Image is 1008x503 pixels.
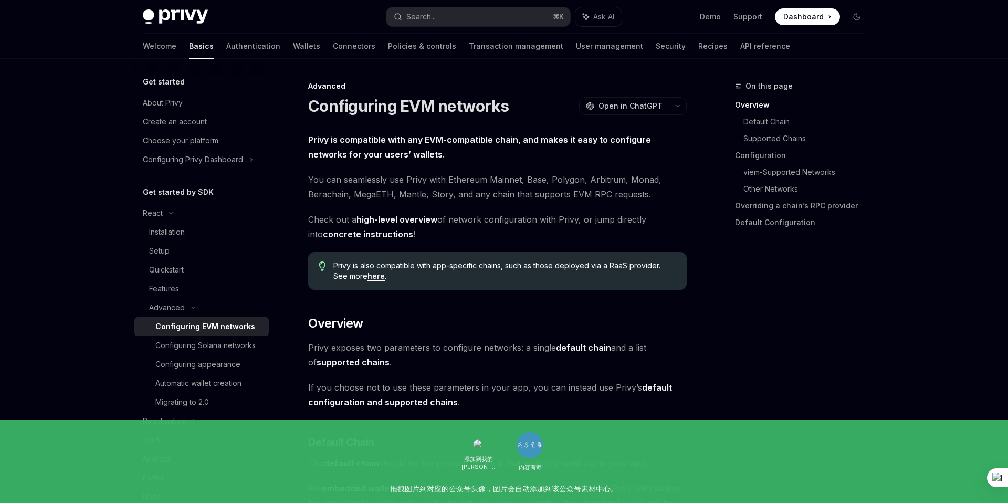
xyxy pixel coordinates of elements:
div: React [143,207,163,219]
a: Default Configuration [735,214,874,231]
div: Advanced [308,81,687,91]
h5: Get started by SDK [143,186,214,198]
a: Welcome [143,34,176,59]
div: Installation [149,226,185,238]
button: Ask AI [575,7,622,26]
span: Dashboard [783,12,824,22]
div: Configuring EVM networks [155,320,255,333]
div: Automatic wallet creation [155,377,241,390]
span: Privy is also compatible with app-specific chains, such as those deployed via a RaaS provider. Se... [333,260,676,281]
button: Open in ChatGPT [579,97,669,115]
div: React native [143,415,186,427]
a: Configuring appearance [134,355,269,374]
div: Search... [406,11,436,23]
a: high-level overview [356,214,437,225]
a: Authentication [226,34,280,59]
a: Default Chain [743,113,874,130]
a: Configuration [735,147,874,164]
div: Configuring appearance [155,358,240,371]
div: Create an account [143,116,207,128]
a: Dashboard [775,8,840,25]
div: Configuring Privy Dashboard [143,153,243,166]
a: Supported Chains [743,130,874,147]
a: Overriding a chain’s RPC provider [735,197,874,214]
a: Installation [134,223,269,242]
a: Support [733,12,762,22]
a: Security [656,34,686,59]
span: On this page [745,80,793,92]
a: User management [576,34,643,59]
span: Check out a of network configuration with Privy, or jump directly into ! [308,212,687,242]
a: Configuring EVM networks [134,317,269,336]
div: Choose your platform [143,134,218,147]
h1: Configuring EVM networks [308,97,509,116]
a: Features [134,279,269,298]
a: here [367,271,385,281]
a: Wallets [293,34,320,59]
span: Open in ChatGPT [598,101,663,111]
a: API reference [740,34,790,59]
div: Configuring Solana networks [155,339,256,352]
a: concrete instructions [323,229,413,240]
a: Create an account [134,112,269,131]
div: Quickstart [149,264,184,276]
a: Overview [735,97,874,113]
a: Automatic wallet creation [134,374,269,393]
a: Demo [700,12,721,22]
span: ⌘ K [553,13,564,21]
a: Other Networks [743,181,874,197]
a: Transaction management [469,34,563,59]
a: Configuring Solana networks [134,336,269,355]
img: dark logo [143,9,208,24]
a: Policies & controls [388,34,456,59]
a: Choose your platform [134,131,269,150]
svg: Tip [319,261,326,271]
a: Setup [134,242,269,260]
span: If you choose not to use these parameters in your app, you can instead use Privy’s . [308,380,687,410]
button: Search...⌘K [386,7,570,26]
span: Overview [308,315,363,332]
a: viem-Supported Networks [743,164,874,181]
button: Toggle dark mode [848,8,865,25]
div: About Privy [143,97,183,109]
div: Features [149,282,179,295]
span: Privy exposes two parameters to configure networks: a single and a list of . [308,340,687,370]
a: Quickstart [134,260,269,279]
span: You can seamlessly use Privy with Ethereum Mainnet, Base, Polygon, Arbitrum, Monad, Berachain, Me... [308,172,687,202]
a: Migrating to 2.0 [134,393,269,412]
span: Ask AI [593,12,614,22]
div: Advanced [149,301,185,314]
a: default chain [556,342,611,353]
a: About Privy [134,93,269,112]
strong: Privy is compatible with any EVM-compatible chain, and makes it easy to configure networks for yo... [308,134,651,160]
a: supported chains [317,357,390,368]
div: Migrating to 2.0 [155,396,209,408]
div: Setup [149,245,170,257]
a: Connectors [333,34,375,59]
h5: Get started [143,76,185,88]
a: Recipes [698,34,728,59]
a: Basics [189,34,214,59]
